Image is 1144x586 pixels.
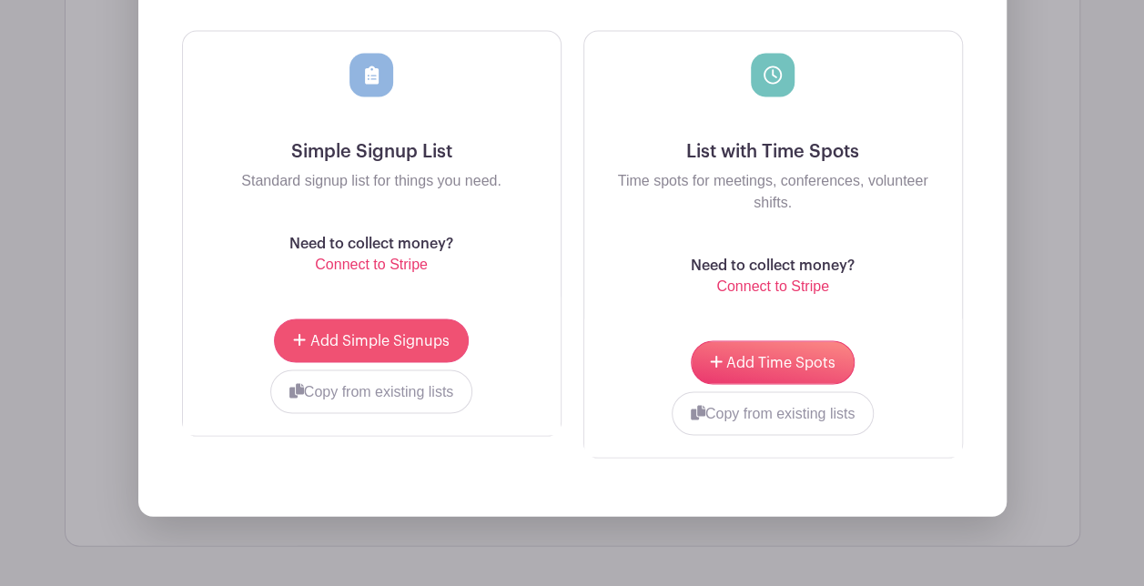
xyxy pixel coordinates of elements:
[197,169,546,191] p: Standard signup list for things you need.
[726,355,835,369] span: Add Time Spots
[270,369,473,413] button: Copy from existing lists
[691,257,855,296] a: Need to collect money? Connect to Stripe
[691,340,855,384] button: Add Time Spots
[197,140,546,162] h5: Simple Signup List
[599,140,947,162] h5: List with Time Spots
[691,275,855,297] p: Connect to Stripe
[289,235,453,274] a: Need to collect money? Connect to Stripe
[691,257,855,274] h6: Need to collect money?
[289,235,453,252] h6: Need to collect money?
[672,391,875,435] button: Copy from existing lists
[310,333,450,348] span: Add Simple Signups
[274,318,468,362] button: Add Simple Signups
[289,253,453,275] p: Connect to Stripe
[599,169,947,213] p: Time spots for meetings, conferences, volunteer shifts.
